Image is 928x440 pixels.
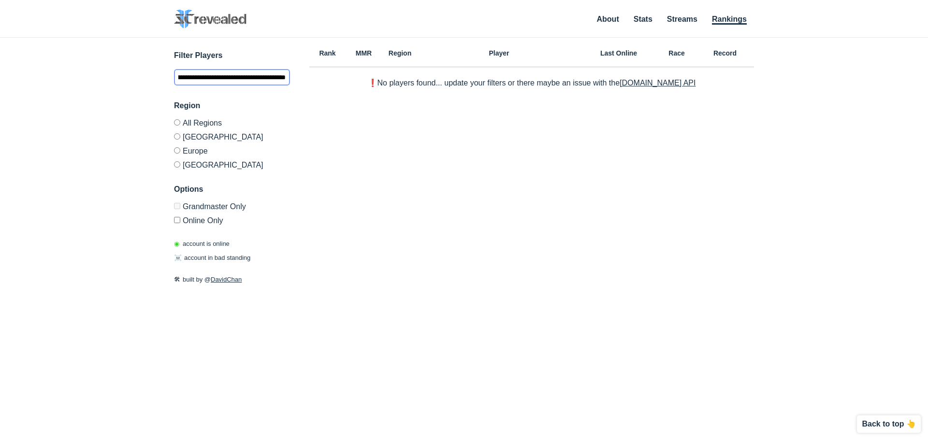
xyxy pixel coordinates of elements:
[418,50,580,57] h6: Player
[174,119,290,129] label: All Regions
[368,79,696,87] p: ❗️No players found... update your filters or there maybe an issue with the
[657,50,696,57] h6: Race
[174,239,230,249] p: account is online
[174,143,290,157] label: Europe
[174,100,290,112] h3: Region
[174,184,290,195] h3: Options
[667,15,697,23] a: Streams
[174,157,290,169] label: [GEOGRAPHIC_DATA]
[174,213,290,225] label: Only show accounts currently laddering
[174,253,250,263] p: account in bad standing
[174,203,290,213] label: Only Show accounts currently in Grandmaster
[174,240,179,247] span: ◉
[174,161,180,168] input: [GEOGRAPHIC_DATA]
[174,276,180,283] span: 🛠
[174,217,180,223] input: Online Only
[346,50,382,57] h6: MMR
[211,276,242,283] a: DavidChan
[382,50,418,57] h6: Region
[597,15,619,23] a: About
[174,203,180,209] input: Grandmaster Only
[862,420,916,428] p: Back to top 👆
[174,10,246,28] img: SC2 Revealed
[696,50,754,57] h6: Record
[174,254,182,261] span: ☠️
[309,50,346,57] h6: Rank
[174,275,290,284] p: built by @
[580,50,657,57] h6: Last Online
[634,15,652,23] a: Stats
[174,129,290,143] label: [GEOGRAPHIC_DATA]
[174,147,180,154] input: Europe
[174,50,290,61] h3: Filter Players
[174,119,180,126] input: All Regions
[712,15,747,25] a: Rankings
[174,133,180,140] input: [GEOGRAPHIC_DATA]
[620,79,696,87] a: [DOMAIN_NAME] API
